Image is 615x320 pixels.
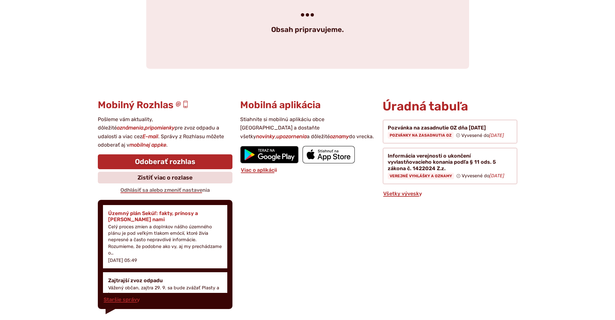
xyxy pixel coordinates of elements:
[240,167,278,173] a: Viac o aplikácii
[108,210,222,222] h4: Územný plán Sekúľ: fakty, prínosy a [PERSON_NAME] nami
[103,296,140,303] a: Staršie správy
[240,146,299,163] img: Prejsť na mobilnú aplikáciu Sekule v službe Google Play
[98,100,232,110] h3: Mobilný Rozhlas
[108,277,222,284] h4: Zajtrajší zvoz odpadu
[383,100,517,113] h2: Úradná tabuľa
[108,258,137,263] p: [DATE] 05:49
[103,272,227,310] a: Zajtrajší zvoz odpadu Vážený občan, zajtra 29. 9. sa bude zvážať Plasty a kovy. [DATE] 15:30
[256,133,275,139] strong: novinky
[98,115,232,150] p: Pošleme vám aktuality, dôležité , pre zvoz odpadu a udalosti a viac cez . Správy z Rozhlasu môžet...
[142,133,158,139] strong: E-mail
[108,224,222,256] p: Celý proces zmien a doplnkov nášho územného plánu je pod veľkým tlakom emócií, ktoré živia nepres...
[383,119,517,144] a: Pozvánka na zasadnutie OZ dňa [DATE] Pozvánky na zasadnutia OZ Vyvesené do[DATE]
[117,125,143,131] strong: oznámenia
[240,100,375,110] h3: Mobilná aplikácia
[276,133,307,139] strong: upozornenia
[98,154,232,169] a: Odoberať rozhlas
[330,133,349,139] strong: oznamy
[162,26,454,34] h4: Obsah pripravujeme.
[383,191,423,197] a: Všetky vývesky
[383,148,517,184] a: Informácia verejnosti o ukončení vyvlastňovacieho konania podľa § 11 ods. 5 zákona č. 1422024 Z.z...
[129,142,166,148] strong: mobilnej appke
[240,115,375,141] p: Stiahnite si mobilnú aplikáciu obce [GEOGRAPHIC_DATA] a dostaňte všetky , a dôležité do vrecka.
[120,187,210,193] a: Odhlásiť sa alebo zmeniť nastavenia
[103,205,227,268] a: Územný plán Sekúľ: fakty, prínosy a [PERSON_NAME] nami Celý proces zmien a doplnkov nášho územnéh...
[98,172,232,183] a: Zistiť viac o rozlase
[145,125,175,131] strong: pripomienky
[108,285,222,298] p: Vážený občan, zajtra 29. 9. sa bude zvážať Plasty a kovy.
[302,146,355,163] img: Prejsť na mobilnú aplikáciu Sekule v App Store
